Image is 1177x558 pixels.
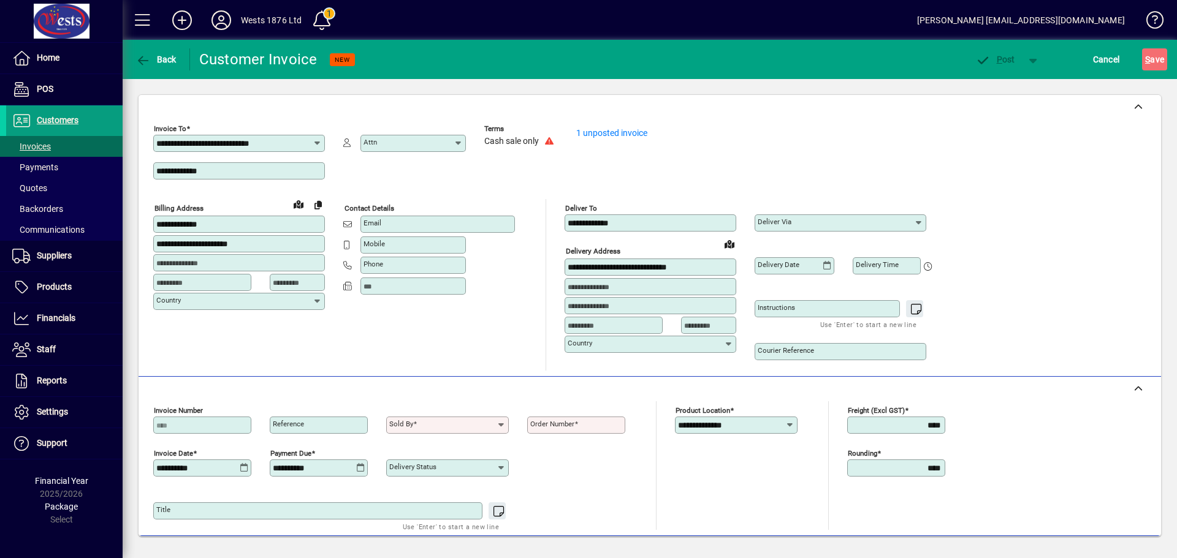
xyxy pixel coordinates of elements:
[156,296,181,304] mat-label: Country
[917,10,1125,30] div: [PERSON_NAME] [EMAIL_ADDRESS][DOMAIN_NAME]
[364,239,385,248] mat-label: Mobile
[1145,50,1164,69] span: ave
[364,260,383,268] mat-label: Phone
[123,48,190,70] app-page-header-button: Back
[37,282,72,292] span: Products
[308,195,328,214] button: Copy to Delivery address
[758,303,795,312] mat-label: Instructions
[720,234,739,254] a: View on map
[37,251,72,260] span: Suppliers
[758,217,791,226] mat-label: Deliver via
[6,397,123,428] a: Settings
[35,476,88,486] span: Financial Year
[758,260,799,269] mat-label: Delivery date
[6,366,123,396] a: Reports
[1093,50,1120,69] span: Cancel
[37,407,68,417] span: Settings
[37,438,67,448] span: Support
[37,84,53,94] span: POS
[270,449,311,458] mat-label: Payment due
[273,420,304,428] mat-label: Reference
[12,141,51,151] span: Invoices
[12,225,85,235] span: Communications
[135,55,177,64] span: Back
[1142,48,1167,70] button: Save
[241,10,302,30] div: Wests 1876 Ltd
[848,406,905,415] mat-label: Freight (excl GST)
[6,43,123,74] a: Home
[1145,55,1150,64] span: S
[12,183,47,193] span: Quotes
[848,449,877,458] mat-label: Rounding
[156,505,170,514] mat-label: Title
[154,124,186,133] mat-label: Invoice To
[856,260,899,269] mat-label: Delivery time
[199,50,318,69] div: Customer Invoice
[820,317,916,331] mat-hint: Use 'Enter' to start a new line
[1137,2,1162,42] a: Knowledge Base
[6,219,123,240] a: Communications
[6,334,123,365] a: Staff
[758,346,814,355] mat-label: Courier Reference
[568,339,592,347] mat-label: Country
[969,48,1021,70] button: Post
[403,519,499,533] mat-hint: Use 'Enter' to start a new line
[389,420,413,428] mat-label: Sold by
[484,125,558,133] span: Terms
[364,219,381,227] mat-label: Email
[6,74,123,105] a: POS
[12,162,58,172] span: Payments
[154,406,203,415] mat-label: Invoice number
[37,115,78,125] span: Customers
[364,138,377,146] mat-label: Attn
[6,136,123,157] a: Invoices
[6,241,123,271] a: Suppliers
[6,157,123,178] a: Payments
[37,344,56,354] span: Staff
[12,204,63,214] span: Backorders
[37,53,59,62] span: Home
[975,55,1015,64] span: ost
[6,303,123,334] a: Financials
[162,9,202,31] button: Add
[289,194,308,214] a: View on map
[6,272,123,303] a: Products
[1090,48,1123,70] button: Cancel
[484,137,539,146] span: Cash sale only
[202,9,241,31] button: Profile
[6,428,123,459] a: Support
[997,55,1002,64] span: P
[6,198,123,219] a: Backorders
[45,502,78,511] span: Package
[6,178,123,198] a: Quotes
[37,375,67,385] span: Reports
[132,48,180,70] button: Back
[37,313,75,323] span: Financials
[530,420,574,428] mat-label: Order number
[676,406,730,415] mat-label: Product location
[335,56,350,64] span: NEW
[154,449,193,458] mat-label: Invoice date
[576,128,647,138] a: 1 unposted invoice
[389,462,436,471] mat-label: Delivery status
[565,204,597,213] mat-label: Deliver To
